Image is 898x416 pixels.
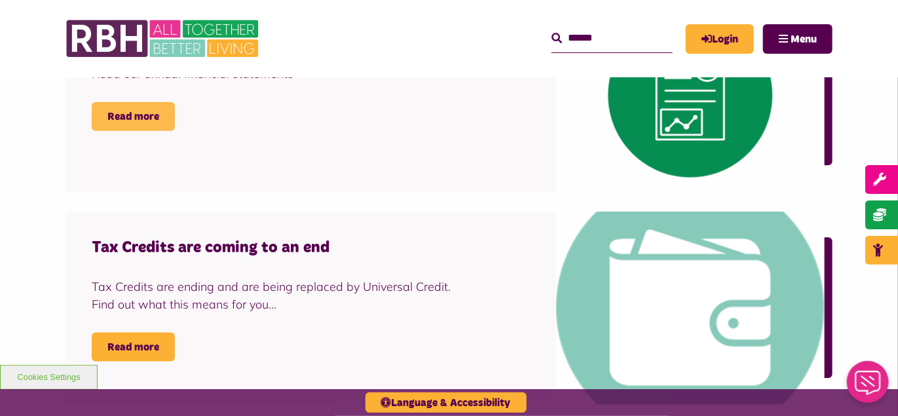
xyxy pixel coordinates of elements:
iframe: Netcall Web Assistant for live chat [839,357,898,416]
input: Search [552,24,673,52]
a: Read more Our Financial Statements [92,102,175,131]
img: RBH [65,13,262,64]
button: Language & Accessibility [365,392,527,413]
a: MyRBH [686,24,754,54]
div: Tax Credits are ending and are being replaced by Universal Credit. Find out what this means for you… [92,278,451,313]
button: Navigation [763,24,833,54]
span: Menu [791,34,817,45]
a: Read more Tax Credits are coming to an end [92,333,175,362]
img: Pay Rent [556,212,825,405]
h4: Tax Credits are coming to an end [92,238,451,258]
